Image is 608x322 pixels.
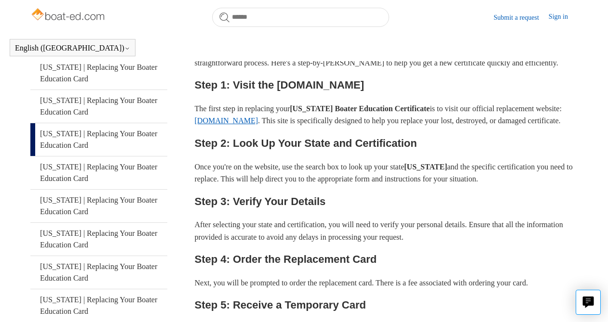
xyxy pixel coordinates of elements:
button: English ([GEOGRAPHIC_DATA]) [15,44,130,52]
h2: Step 1: Visit the [DOMAIN_NAME] [195,77,578,93]
a: [US_STATE] | Replacing Your Boater Education Card [30,90,167,123]
img: Boat-Ed Help Center home page [30,6,107,25]
strong: [US_STATE] Boater Education Certificate [290,104,430,113]
input: Search [212,8,389,27]
a: [US_STATE] | Replacing Your Boater Education Card [30,223,167,256]
h2: Step 4: Order the Replacement Card [195,251,578,268]
h2: Step 5: Receive a Temporary Card [195,296,578,313]
a: [US_STATE] | Replacing Your Boater Education Card [30,256,167,289]
p: The first step in replacing your is to visit our official replacement website: . This site is spe... [195,103,578,127]
a: [US_STATE] | Replacing Your Boater Education Card [30,156,167,189]
a: [US_STATE] | Replacing Your Boater Education Card [30,57,167,90]
a: Submit a request [494,13,549,23]
a: [US_STATE] | Replacing Your Boater Education Card [30,123,167,156]
h2: Step 2: Look Up Your State and Certification [195,135,578,152]
a: [DOMAIN_NAME] [195,116,258,125]
a: [US_STATE] | Replacing Your Boater Education Card [30,190,167,222]
p: Next, you will be prompted to order the replacement card. There is a fee associated with ordering... [195,277,578,289]
h2: Step 3: Verify Your Details [195,193,578,210]
a: Sign in [549,12,578,23]
p: Once you're on the website, use the search box to look up your state and the specific certificati... [195,161,578,185]
button: Live chat [576,290,601,315]
p: After selecting your state and certification, you will need to verify your personal details. Ensu... [195,219,578,243]
a: [US_STATE] | Replacing Your Boater Education Card [30,289,167,322]
strong: [US_STATE] [404,163,447,171]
